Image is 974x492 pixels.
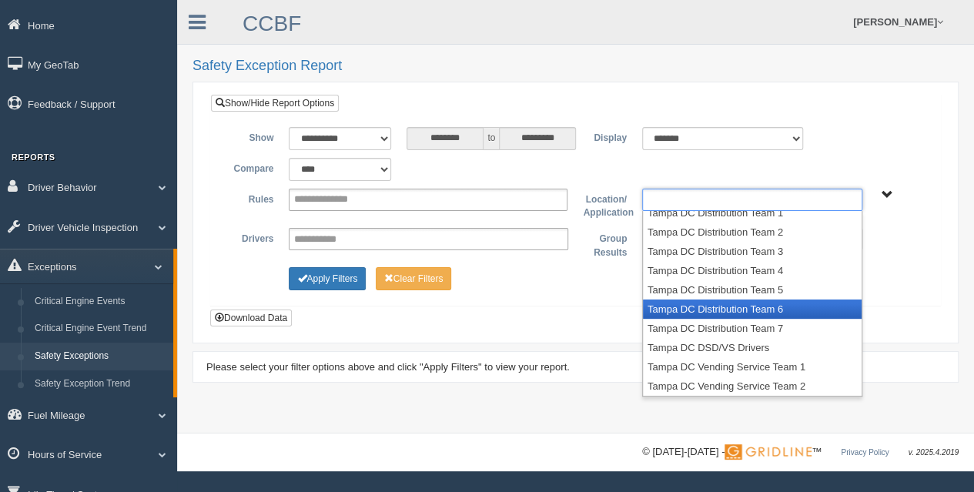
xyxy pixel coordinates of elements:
label: Display [575,127,634,146]
label: Location/ Application [575,189,634,220]
a: Safety Exception Trend [28,370,173,398]
li: Tampa DC Distribution Team 2 [643,223,862,242]
button: Change Filter Options [376,267,452,290]
label: Group Results [576,228,634,259]
span: Please select your filter options above and click "Apply Filters" to view your report. [206,361,570,373]
button: Download Data [210,310,292,326]
li: Tampa DC Distribution Team 4 [643,261,862,280]
button: Change Filter Options [289,267,366,290]
a: Safety Exceptions [28,343,173,370]
a: Privacy Policy [841,448,889,457]
div: © [DATE]-[DATE] - ™ [642,444,959,460]
a: Show/Hide Report Options [211,95,339,112]
img: Gridline [725,444,812,460]
a: Critical Engine Events [28,288,173,316]
span: v. 2025.4.2019 [909,448,959,457]
li: Tampa DC Distribution Team 6 [643,300,862,319]
a: CCBF [243,12,301,35]
span: to [484,127,499,150]
a: Critical Engine Event Trend [28,315,173,343]
li: Tampa DC DSD/VS Drivers [643,338,862,357]
h2: Safety Exception Report [192,59,959,74]
li: Tampa DC Vending Service Team 2 [643,377,862,396]
label: Drivers [223,228,281,246]
li: Tampa DC Distribution Team 1 [643,203,862,223]
li: Tampa DC Vending Service Team 1 [643,357,862,377]
label: Compare [223,158,281,176]
li: Tampa DC Distribution Team 5 [643,280,862,300]
li: Tampa DC Distribution Team 3 [643,242,862,261]
label: Show [223,127,281,146]
li: Tampa DC Distribution Team 7 [643,319,862,338]
label: Rules [223,189,281,207]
